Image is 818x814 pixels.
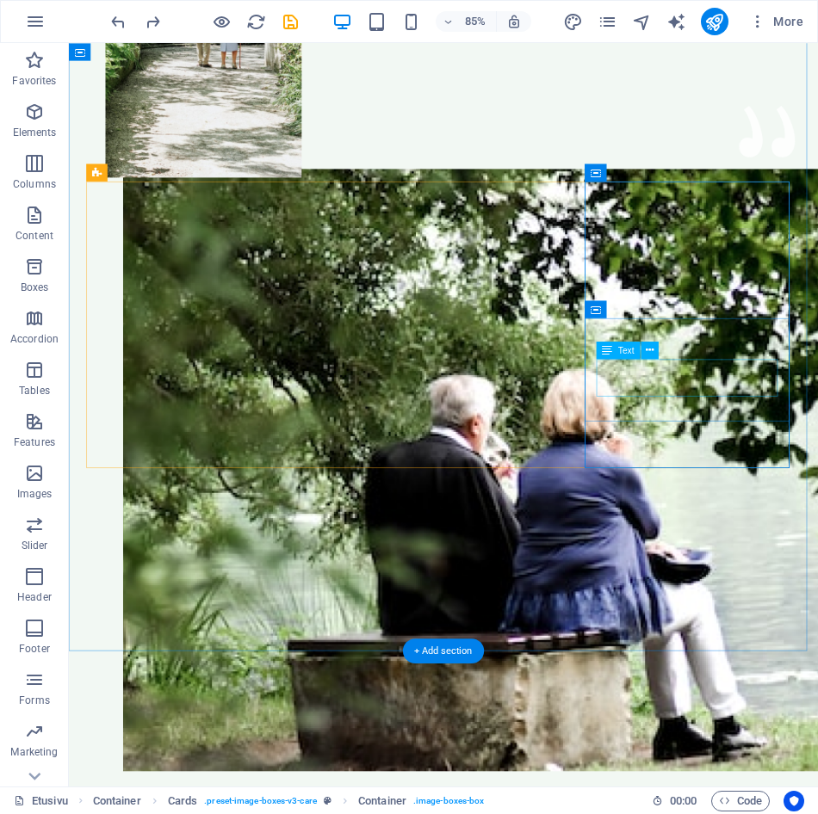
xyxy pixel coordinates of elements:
[246,12,266,32] i: Reload page
[711,791,770,811] button: Code
[108,11,128,32] button: undo
[652,791,697,811] h6: Session time
[93,791,485,811] nav: breadcrumb
[19,642,50,656] p: Footer
[618,346,635,355] span: Text
[22,539,48,552] p: Slider
[17,487,53,501] p: Images
[142,11,163,32] button: redo
[701,8,728,35] button: publish
[12,74,56,88] p: Favorites
[15,229,53,243] p: Content
[632,12,652,32] i: Navigator
[93,791,141,811] span: Click to select. Double-click to edit
[21,281,49,294] p: Boxes
[666,11,687,32] button: text_generator
[563,12,583,32] i: Design (Ctrl+Alt+Y)
[784,791,804,811] button: Usercentrics
[670,791,697,811] span: 00 00
[10,745,58,759] p: Marketing
[413,791,485,811] span: . image-boxes-box
[13,126,57,139] p: Elements
[280,11,301,32] button: save
[14,435,55,449] p: Features
[19,694,50,707] p: Forms
[506,14,522,29] i: On resize automatically adjust zoom level to fit chosen device.
[245,11,266,32] button: reload
[358,791,406,811] span: Click to select. Double-click to edit
[682,794,685,807] span: :
[563,11,584,32] button: design
[168,791,197,811] span: Click to select. Double-click to edit
[10,332,59,346] p: Accordion
[403,638,484,663] div: + Add section
[598,11,618,32] button: pages
[281,12,301,32] i: Save (Ctrl+S)
[324,796,332,805] i: This element is a customizable preset
[13,177,56,191] p: Columns
[108,12,128,32] i: Undo: Change text (Ctrl+Z)
[17,590,52,604] p: Header
[14,791,68,811] a: Click to cancel selection. Double-click to open Pages
[204,791,317,811] span: . preset-image-boxes-v3-care
[704,12,724,32] i: Publish
[462,11,489,32] h6: 85%
[436,11,497,32] button: 85%
[719,791,762,811] span: Code
[749,13,803,30] span: More
[666,12,686,32] i: AI Writer
[19,384,50,398] p: Tables
[632,11,653,32] button: navigator
[742,8,810,35] button: More
[143,12,163,32] i: Redo: Delete elements (Ctrl+Y, ⌘+Y)
[598,12,617,32] i: Pages (Ctrl+Alt+S)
